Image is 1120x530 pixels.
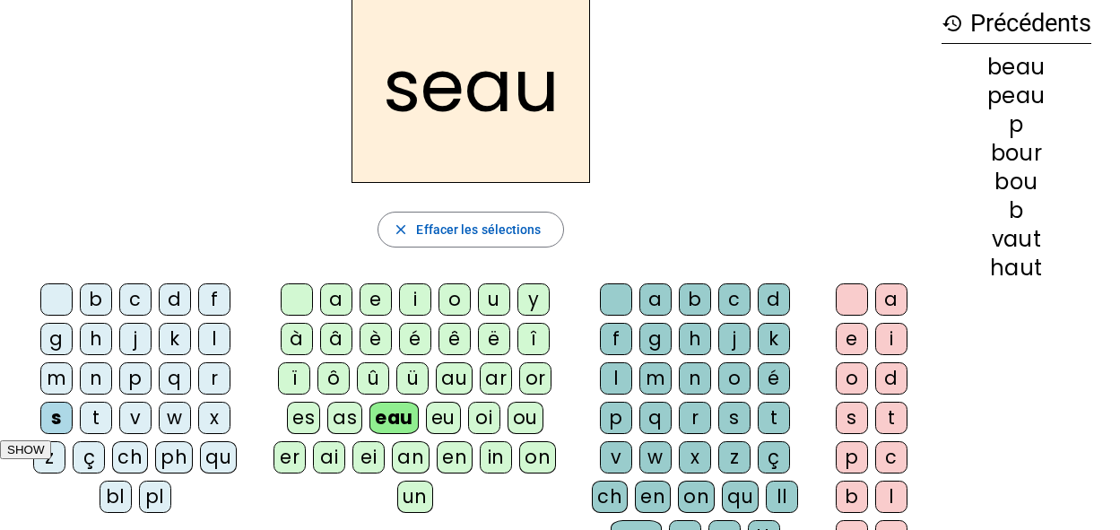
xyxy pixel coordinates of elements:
div: as [327,402,362,434]
div: k [758,323,790,355]
div: d [875,362,907,395]
div: p [600,402,632,434]
div: r [198,362,230,395]
div: on [678,481,715,513]
div: v [119,402,152,434]
div: en [635,481,671,513]
div: g [40,323,73,355]
h3: Précédents [942,4,1091,44]
div: f [600,323,632,355]
div: beau [942,56,1091,78]
div: en [437,441,473,474]
div: s [836,402,868,434]
div: î [517,323,550,355]
div: es [287,402,320,434]
div: er [273,441,306,474]
div: t [758,402,790,434]
div: o [836,362,868,395]
div: ô [317,362,350,395]
mat-icon: close [393,222,409,238]
div: haut [942,257,1091,279]
div: au [436,362,473,395]
div: ü [396,362,429,395]
div: q [639,402,672,434]
div: w [639,441,672,474]
div: ê [438,323,471,355]
div: ph [155,441,193,474]
div: ï [278,362,310,395]
div: h [80,323,112,355]
div: é [758,362,790,395]
div: ç [73,441,105,474]
div: j [718,323,751,355]
div: a [320,283,352,316]
div: c [119,283,152,316]
div: an [392,441,430,474]
div: a [875,283,907,316]
div: n [679,362,711,395]
div: b [679,283,711,316]
div: à [281,323,313,355]
div: x [679,441,711,474]
div: c [718,283,751,316]
div: bour [942,143,1091,164]
div: ç [758,441,790,474]
div: t [875,402,907,434]
div: oi [468,402,500,434]
div: ë [478,323,510,355]
div: k [159,323,191,355]
div: eu [426,402,461,434]
div: a [639,283,672,316]
div: w [159,402,191,434]
div: h [679,323,711,355]
span: Effacer les sélections [416,219,541,240]
div: o [438,283,471,316]
div: g [639,323,672,355]
div: x [198,402,230,434]
div: bl [100,481,132,513]
div: b [942,200,1091,222]
div: ll [766,481,798,513]
div: é [399,323,431,355]
div: qu [200,441,237,474]
div: p [119,362,152,395]
div: bou [942,171,1091,193]
div: ai [313,441,345,474]
div: q [159,362,191,395]
div: d [159,283,191,316]
div: t [80,402,112,434]
button: Effacer les sélections [378,212,563,248]
div: l [875,481,907,513]
div: c [875,441,907,474]
div: è [360,323,392,355]
div: m [639,362,672,395]
div: p [836,441,868,474]
div: z [718,441,751,474]
div: b [836,481,868,513]
div: on [519,441,556,474]
div: qu [722,481,759,513]
div: or [519,362,551,395]
div: vaut [942,229,1091,250]
div: e [836,323,868,355]
div: ei [352,441,385,474]
div: m [40,362,73,395]
div: e [360,283,392,316]
div: l [198,323,230,355]
div: d [758,283,790,316]
div: b [80,283,112,316]
div: ar [480,362,512,395]
div: f [198,283,230,316]
div: v [600,441,632,474]
div: s [718,402,751,434]
div: peau [942,85,1091,107]
div: pl [139,481,171,513]
div: o [718,362,751,395]
div: p [942,114,1091,135]
div: ou [508,402,543,434]
div: r [679,402,711,434]
div: in [480,441,512,474]
div: l [600,362,632,395]
div: â [320,323,352,355]
div: n [80,362,112,395]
